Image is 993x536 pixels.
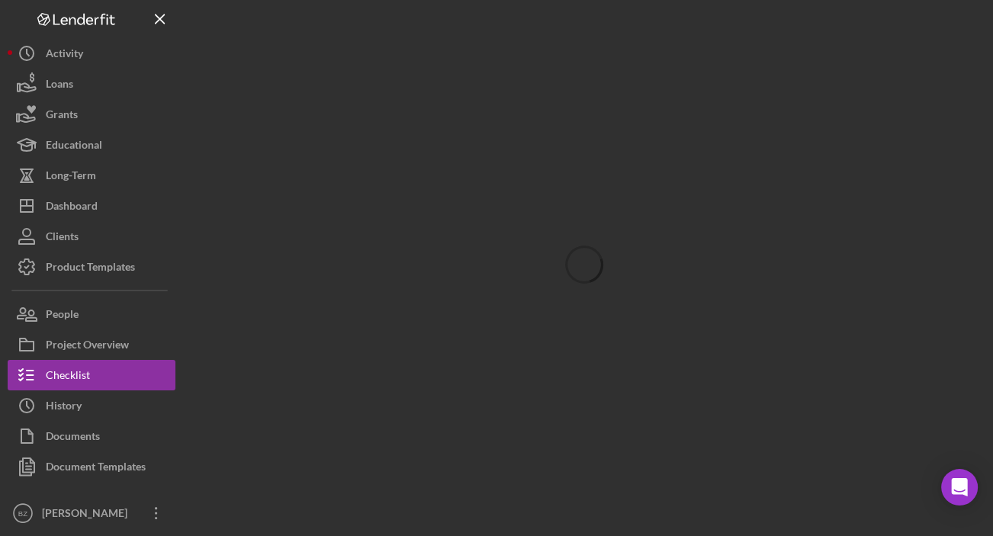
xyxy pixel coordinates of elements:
div: [PERSON_NAME] [38,498,137,532]
button: Loans [8,69,175,99]
div: Documents [46,421,100,455]
div: People [46,299,79,333]
div: History [46,390,82,425]
button: People [8,299,175,329]
button: Checklist [8,360,175,390]
button: Document Templates [8,451,175,482]
div: Checklist [46,360,90,394]
button: Activity [8,38,175,69]
div: Product Templates [46,252,135,286]
button: Clients [8,221,175,252]
text: BZ [18,509,27,518]
div: Educational [46,130,102,164]
button: Educational [8,130,175,160]
div: Activity [46,38,83,72]
button: Product Templates [8,252,175,282]
button: History [8,390,175,421]
button: Dashboard [8,191,175,221]
button: Project Overview [8,329,175,360]
button: Long-Term [8,160,175,191]
div: Open Intercom Messenger [941,469,978,506]
div: Dashboard [46,191,98,225]
div: Loans [46,69,73,103]
div: Project Overview [46,329,129,364]
button: BZ[PERSON_NAME] [8,498,175,528]
div: Document Templates [46,451,146,486]
div: Long-Term [46,160,96,194]
div: Clients [46,221,79,255]
button: Documents [8,421,175,451]
div: Grants [46,99,78,133]
button: Grants [8,99,175,130]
